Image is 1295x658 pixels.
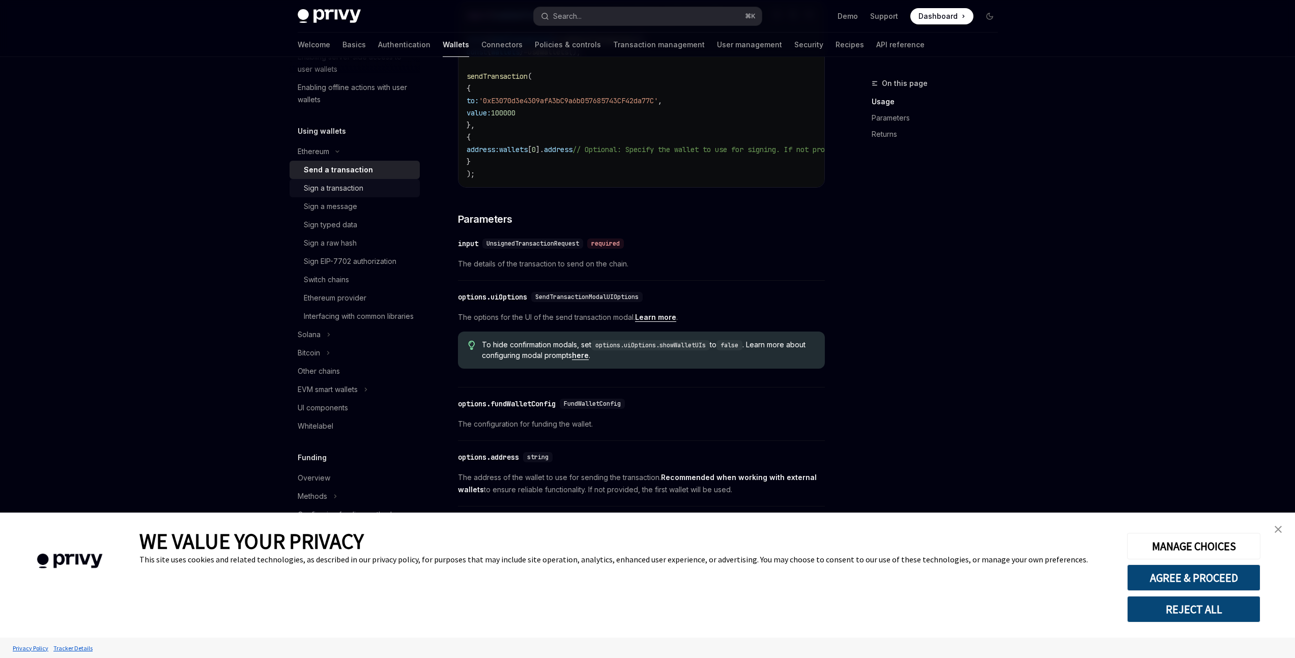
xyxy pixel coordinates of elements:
a: Usage [872,94,1006,110]
a: Overview [290,469,420,487]
a: Other chains [290,362,420,380]
span: [ [528,145,532,154]
span: }, [467,121,475,130]
div: options.fundWalletConfig [458,399,556,409]
div: Sign a raw hash [304,237,357,249]
span: } [467,157,471,166]
img: company logo [15,539,124,583]
span: ]. [536,145,544,154]
button: MANAGE CHOICES [1127,533,1260,559]
div: Bitcoin [298,347,320,359]
a: close banner [1268,519,1288,540]
img: dark logo [298,9,361,23]
div: UI components [298,402,348,414]
span: address [544,145,572,154]
span: value: [467,108,491,117]
a: Support [870,11,898,21]
a: Recipes [836,33,864,57]
span: // Optional: Specify the wallet to use for signing. If not provided, the first wallet will be used. [572,145,975,154]
div: Search... [553,10,582,22]
a: Sign a raw hash [290,234,420,252]
a: Send a transaction [290,161,420,179]
div: Other chains [298,365,340,377]
div: Enabling offline actions with user wallets [298,81,414,106]
span: { [467,84,471,93]
button: Toggle Methods section [290,487,420,505]
a: UI components [290,399,420,417]
a: here [572,351,589,360]
span: '0xE3070d3e4309afA3bC9a6b057685743CF42da77C' [479,96,658,105]
span: To hide confirmation modals, set to . Learn more about configuring modal prompts . [482,340,814,361]
div: Ethereum provider [304,292,366,304]
div: Methods [298,490,327,502]
span: ( [528,72,532,81]
a: Returns [872,126,1006,142]
div: Ethereum [298,145,329,158]
code: options.uiOptions.showWalletUIs [591,340,710,350]
span: On this page [882,77,928,89]
a: Demo [838,11,858,21]
img: close banner [1275,526,1282,533]
div: Interfacing with common libraries [304,310,414,322]
a: Authentication [378,33,430,57]
div: Switch chains [304,274,349,286]
span: { [467,133,471,142]
span: string [527,453,549,461]
div: Configuring funding methods [298,509,395,521]
a: Dashboard [910,8,973,24]
a: Sign a transaction [290,179,420,197]
a: Transaction management [613,33,705,57]
span: The options for the UI of the send transaction modal. . [458,311,825,323]
button: Toggle Solana section [290,325,420,344]
button: Toggle Ethereum section [290,142,420,161]
span: , [658,96,662,105]
a: API reference [876,33,925,57]
button: REJECT ALL [1127,596,1260,622]
a: Basics [342,33,366,57]
span: Dashboard [918,11,958,21]
h5: Using wallets [298,125,346,137]
a: Ethereum provider [290,289,420,307]
span: Parameters [458,212,512,226]
a: Security [794,33,823,57]
span: The details of the transaction to send on the chain. [458,258,825,270]
div: Solana [298,328,321,341]
span: The configuration for funding the wallet. [458,418,825,430]
div: required [587,238,624,249]
a: Parameters [872,110,1006,126]
a: Tracker Details [51,639,95,657]
span: UnsignedTransactionRequest [486,240,579,248]
button: AGREE & PROCEED [1127,564,1260,591]
span: The address of the wallet to use for sending the transaction. to ensure reliable functionality. I... [458,471,825,496]
div: input [458,238,478,249]
a: Wallets [443,33,469,57]
a: Connectors [481,33,523,57]
span: to: [467,96,479,105]
span: 100000 [491,108,515,117]
span: ); [467,169,475,178]
a: Switch chains [290,271,420,289]
a: Privacy Policy [10,639,51,657]
div: EVM smart wallets [298,383,358,396]
h5: Funding [298,452,327,464]
div: Overview [298,472,330,484]
a: Sign typed data [290,216,420,234]
span: wallets [499,145,528,154]
a: Sign a message [290,197,420,216]
a: Interfacing with common libraries [290,307,420,325]
a: User management [717,33,782,57]
span: SendTransactionModalUIOptions [535,293,639,301]
div: Sign typed data [304,219,357,231]
svg: Tip [468,341,475,350]
div: This site uses cookies and related technologies, as described in our privacy policy, for purposes... [139,554,1112,564]
div: Sign a message [304,200,357,213]
a: Whitelabel [290,417,420,435]
div: Whitelabel [298,420,333,432]
div: Sign EIP-7702 authorization [304,255,396,267]
div: options.uiOptions [458,292,527,302]
a: Configuring funding methods [290,505,420,524]
a: Learn more [635,313,676,322]
span: FundWalletConfig [564,400,621,408]
div: Send a transaction [304,164,373,176]
code: false [716,340,742,350]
